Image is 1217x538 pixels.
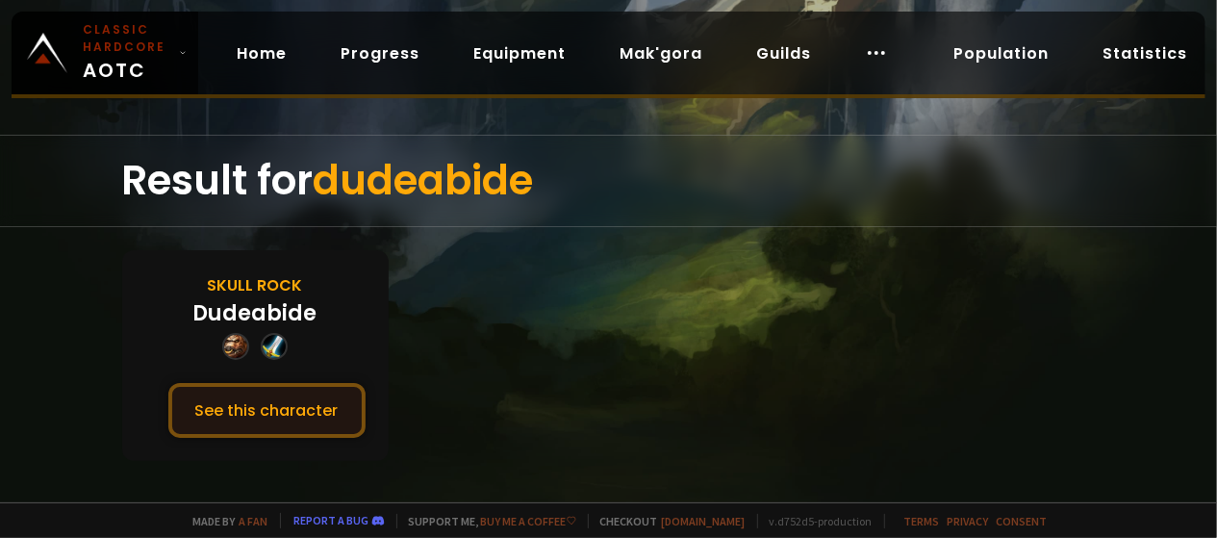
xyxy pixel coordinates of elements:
[904,514,940,528] a: Terms
[208,273,303,297] div: Skull Rock
[221,34,302,73] a: Home
[193,297,317,329] div: Dudeabide
[997,514,1048,528] a: Consent
[604,34,718,73] a: Mak'gora
[325,34,435,73] a: Progress
[458,34,581,73] a: Equipment
[481,514,576,528] a: Buy me a coffee
[83,21,171,85] span: AOTC
[294,513,369,527] a: Report a bug
[122,136,1096,226] div: Result for
[168,383,366,438] button: See this character
[662,514,746,528] a: [DOMAIN_NAME]
[396,514,576,528] span: Support me,
[757,514,873,528] span: v. d752d5 - production
[240,514,268,528] a: a fan
[83,21,171,56] small: Classic Hardcore
[12,12,198,94] a: Classic HardcoreAOTC
[588,514,746,528] span: Checkout
[938,34,1064,73] a: Population
[314,152,534,209] span: dudeabide
[182,514,268,528] span: Made by
[741,34,826,73] a: Guilds
[948,514,989,528] a: Privacy
[1087,34,1203,73] a: Statistics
